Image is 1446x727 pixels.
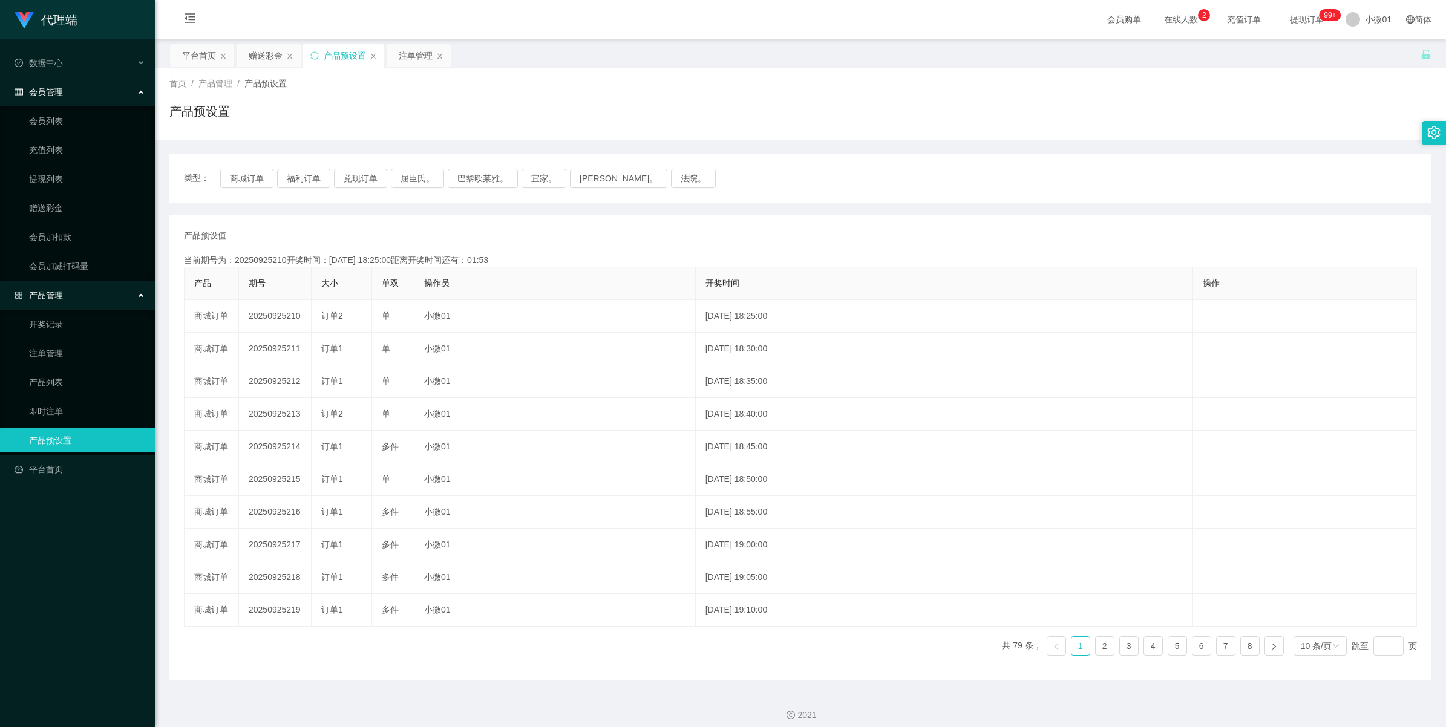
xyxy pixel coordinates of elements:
[1192,637,1211,655] a: 6
[436,53,443,60] i: 图标： 关闭
[391,169,444,188] button: 屈臣氏。
[321,474,343,484] span: 订单1
[29,109,145,133] a: 会员列表
[29,167,145,191] a: 提现列表
[414,561,696,594] td: 小微01
[15,88,23,96] i: 图标： table
[570,169,667,188] button: [PERSON_NAME]。
[15,12,34,29] img: logo.9652507e.png
[1071,637,1090,655] a: 1
[321,605,343,615] span: 订单1
[169,1,211,39] i: 图标： menu-fold
[334,169,387,188] button: 兑现订单
[185,365,239,398] td: 商城订单
[1053,643,1060,650] i: 图标：左
[321,507,343,517] span: 订单1
[1203,278,1220,288] span: 操作
[249,44,283,67] div: 赠送彩金
[696,431,1193,463] td: [DATE] 18:45:00
[1332,642,1340,651] i: 图标： 向下
[321,376,343,386] span: 订单1
[249,278,266,288] span: 期号
[29,370,145,394] a: 产品列表
[414,398,696,431] td: 小微01
[239,365,312,398] td: 20250925212
[696,561,1193,594] td: [DATE] 19:05:00
[1096,637,1114,655] a: 2
[1119,636,1139,656] li: 3
[382,409,390,419] span: 单
[198,79,232,88] span: 产品管理
[239,561,312,594] td: 20250925218
[321,442,343,451] span: 订单1
[1415,15,1431,24] font: 简体
[1406,15,1415,24] i: 图标： global
[29,290,63,300] font: 产品管理
[1290,15,1324,24] font: 提现订单
[1144,637,1162,655] a: 4
[414,333,696,365] td: 小微01
[185,431,239,463] td: 商城订单
[184,229,226,242] span: 产品预设值
[1168,636,1187,656] li: 5
[182,44,216,67] div: 平台首页
[1240,636,1260,656] li: 8
[1319,9,1341,21] sup: 1207
[239,333,312,365] td: 20250925211
[1202,9,1206,21] p: 2
[169,102,230,120] h1: 产品预设置
[1264,636,1284,656] li: 下一页
[424,278,450,288] span: 操作员
[29,58,63,68] font: 数据中心
[191,79,194,88] span: /
[29,225,145,249] a: 会员加扣款
[15,15,77,24] a: 代理端
[1168,637,1186,655] a: 5
[696,529,1193,561] td: [DATE] 19:00:00
[185,300,239,333] td: 商城订单
[220,169,273,188] button: 商城订单
[382,278,399,288] span: 单双
[321,278,338,288] span: 大小
[696,463,1193,496] td: [DATE] 18:50:00
[382,376,390,386] span: 单
[382,344,390,353] span: 单
[382,605,399,615] span: 多件
[1120,637,1138,655] a: 3
[169,79,186,88] span: 首页
[1071,636,1090,656] li: 1
[1427,126,1441,139] i: 图标： 设置
[1241,637,1259,655] a: 8
[184,169,220,188] span: 类型：
[185,594,239,627] td: 商城订单
[239,463,312,496] td: 20250925215
[29,341,145,365] a: 注单管理
[382,507,399,517] span: 多件
[1198,9,1210,21] sup: 2
[1192,636,1211,656] li: 6
[696,300,1193,333] td: [DATE] 18:25:00
[1047,636,1066,656] li: 上一页
[239,594,312,627] td: 20250925219
[671,169,716,188] button: 法院。
[321,344,343,353] span: 订单1
[321,311,343,321] span: 订单2
[29,87,63,97] font: 会员管理
[185,496,239,529] td: 商城订单
[382,442,399,451] span: 多件
[29,196,145,220] a: 赠送彩金
[185,529,239,561] td: 商城订单
[696,496,1193,529] td: [DATE] 18:55:00
[15,457,145,481] a: 图标： 仪表板平台首页
[324,44,366,67] div: 产品预设置
[414,496,696,529] td: 小微01
[696,594,1193,627] td: [DATE] 19:10:00
[41,1,77,39] h1: 代理端
[1271,643,1278,650] i: 图标： 右
[696,398,1193,431] td: [DATE] 18:40:00
[277,169,330,188] button: 福利订单
[321,572,343,582] span: 订单1
[15,291,23,299] i: 图标： AppStore-O
[239,496,312,529] td: 20250925216
[321,540,343,549] span: 订单1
